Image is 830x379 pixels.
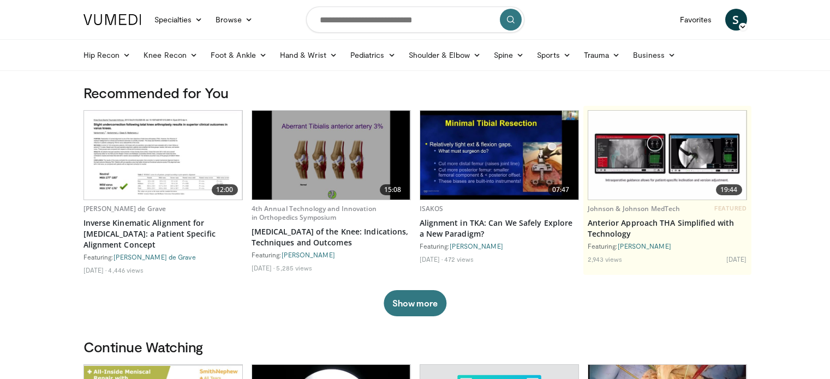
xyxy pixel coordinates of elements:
[252,111,410,200] img: 162be60a-9176-4ddd-bead-4ab8632d2286.620x360_q85_upscale.jpg
[137,44,204,66] a: Knee Recon
[380,184,406,195] span: 15:08
[83,338,747,356] h3: Continue Watching
[344,44,402,66] a: Pediatrics
[588,218,747,239] a: Anterior Approach THA Simplified with Technology
[402,44,487,66] a: Shoulder & Elbow
[77,44,138,66] a: Hip Recon
[726,255,747,263] li: [DATE]
[420,255,443,263] li: [DATE]
[282,251,335,258] a: [PERSON_NAME]
[725,9,747,31] a: S
[204,44,273,66] a: Foot & Ankle
[83,84,747,101] h3: Recommended for You
[588,242,747,250] div: Featuring:
[252,111,410,200] a: 15:08
[84,111,242,200] a: 12:00
[252,226,411,248] a: [MEDICAL_DATA] of the Knee: Indications, Techniques and Outcomes
[548,184,574,195] span: 07:47
[420,218,579,239] a: Alignment in TKA: Can We Safely Explore a New Paradigm?
[420,242,579,250] div: Featuring:
[108,266,144,274] li: 4,446 views
[673,9,719,31] a: Favorites
[420,111,578,200] a: 07:47
[83,204,166,213] a: [PERSON_NAME] de Grave
[114,253,196,261] a: [PERSON_NAME] de Grave
[588,111,747,200] a: 19:44
[83,266,107,274] li: [DATE]
[577,44,627,66] a: Trauma
[84,111,242,200] img: f04310e9-bff8-498e-b745-28b79ff46fe7.620x360_q85_upscale.jpg
[83,14,141,25] img: VuMedi Logo
[588,204,680,213] a: Johnson & Johnson MedTech
[530,44,577,66] a: Sports
[83,218,243,250] a: Inverse Kinematic Alignment for [MEDICAL_DATA]: a Patient Specific Alignment Concept
[487,44,530,66] a: Spine
[420,111,578,199] img: f511714c-776f-4d2b-9992-7875d62f3a04.620x360_q85_upscale.jpg
[306,7,524,33] input: Search topics, interventions
[618,242,671,250] a: [PERSON_NAME]
[252,250,411,259] div: Featuring:
[273,44,344,66] a: Hand & Wrist
[252,263,275,272] li: [DATE]
[148,9,210,31] a: Specialties
[588,111,747,200] img: 06bb1c17-1231-4454-8f12-6191b0b3b81a.620x360_q85_upscale.jpg
[83,252,243,261] div: Featuring:
[626,44,682,66] a: Business
[212,184,238,195] span: 12:00
[420,204,444,213] a: ISAKOS
[716,184,742,195] span: 19:44
[252,204,377,222] a: 4th Annual Technology and Innovation in Orthopedics Symposium
[714,204,747,212] span: FEATURED
[444,255,474,263] li: 472 views
[276,263,312,272] li: 5,285 views
[384,290,446,316] button: Show more
[209,9,259,31] a: Browse
[588,255,623,263] li: 2,943 views
[450,242,503,250] a: [PERSON_NAME]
